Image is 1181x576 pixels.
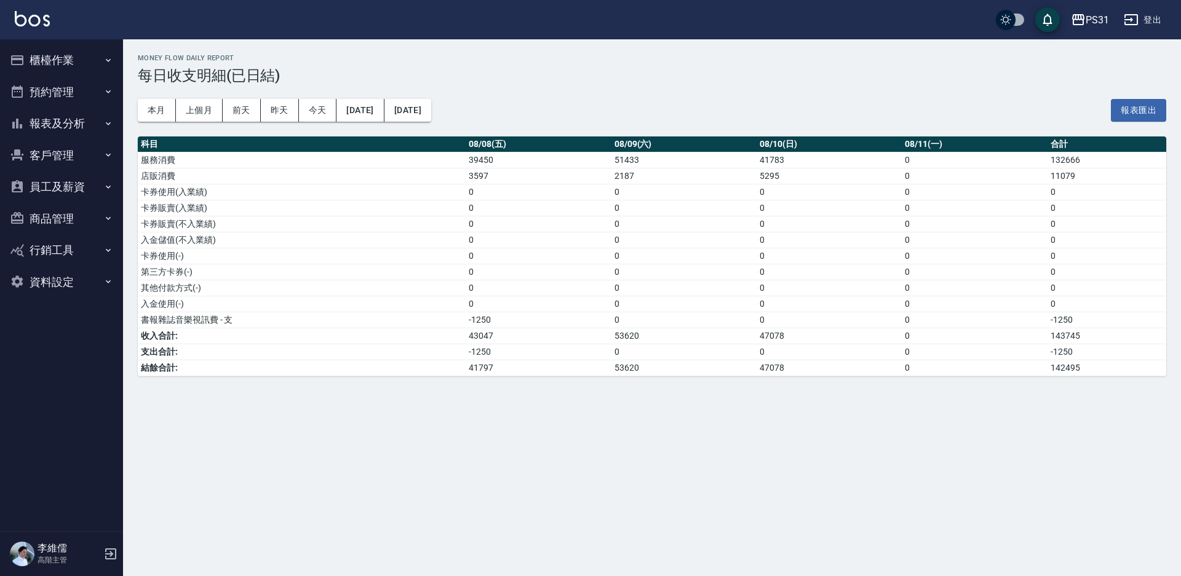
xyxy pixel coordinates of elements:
td: 0 [757,296,902,312]
td: 0 [902,296,1047,312]
h3: 每日收支明細(已日結) [138,67,1166,84]
td: 47078 [757,360,902,376]
td: 0 [1048,296,1166,312]
td: 0 [757,184,902,200]
button: 報表及分析 [5,108,118,140]
td: 11079 [1048,168,1166,184]
td: 0 [611,280,757,296]
td: 0 [611,184,757,200]
td: 結餘合計: [138,360,466,376]
td: 0 [466,248,611,264]
th: 08/09(六) [611,136,757,152]
td: 0 [902,168,1047,184]
h2: Money Flow Daily Report [138,54,1166,62]
td: 0 [902,200,1047,216]
td: 39450 [466,152,611,168]
td: 0 [611,200,757,216]
td: 0 [466,200,611,216]
td: 51433 [611,152,757,168]
td: 0 [466,296,611,312]
td: 0 [466,216,611,232]
td: 0 [902,328,1047,344]
td: 41797 [466,360,611,376]
td: 0 [1048,280,1166,296]
td: 收入合計: [138,328,466,344]
td: 0 [757,200,902,216]
td: 3597 [466,168,611,184]
button: 行銷工具 [5,234,118,266]
td: 第三方卡券(-) [138,264,466,280]
button: 今天 [299,99,337,122]
td: 0 [1048,232,1166,248]
button: 本月 [138,99,176,122]
button: 前天 [223,99,261,122]
td: 支出合計: [138,344,466,360]
td: 0 [466,232,611,248]
td: 47078 [757,328,902,344]
button: 商品管理 [5,203,118,235]
td: 53620 [611,360,757,376]
td: 0 [611,344,757,360]
button: save [1035,7,1060,32]
td: 0 [757,248,902,264]
td: 0 [902,248,1047,264]
td: 入金使用(-) [138,296,466,312]
img: Logo [15,11,50,26]
td: 0 [902,280,1047,296]
td: 0 [1048,264,1166,280]
td: 0 [466,264,611,280]
button: 客戶管理 [5,140,118,172]
td: 0 [902,232,1047,248]
td: 卡券販賣(不入業績) [138,216,466,232]
td: 0 [611,296,757,312]
td: 53620 [611,328,757,344]
button: 預約管理 [5,76,118,108]
td: 0 [1048,184,1166,200]
button: [DATE] [384,99,431,122]
td: 0 [611,248,757,264]
td: 0 [902,360,1047,376]
td: 0 [1048,200,1166,216]
td: 0 [611,232,757,248]
th: 08/08(五) [466,136,611,152]
button: 上個月 [176,99,223,122]
td: 其他付款方式(-) [138,280,466,296]
td: 0 [757,216,902,232]
td: 2187 [611,168,757,184]
td: 41783 [757,152,902,168]
h5: 李維儒 [38,542,100,554]
button: 報表匯出 [1111,99,1166,122]
td: 0 [757,344,902,360]
td: 0 [757,264,902,280]
td: 0 [902,312,1047,328]
td: 0 [1048,248,1166,264]
td: -1250 [466,312,611,328]
td: 0 [902,152,1047,168]
p: 高階主管 [38,554,100,566]
td: 0 [902,216,1047,232]
img: Person [10,542,34,566]
table: a dense table [138,136,1166,376]
th: 合計 [1048,136,1166,152]
td: 0 [757,232,902,248]
td: 0 [611,216,757,232]
button: 登出 [1119,9,1166,31]
button: 資料設定 [5,266,118,298]
td: 卡券使用(-) [138,248,466,264]
td: 0 [902,344,1047,360]
td: 0 [466,280,611,296]
td: 0 [902,184,1047,200]
td: 0 [611,312,757,328]
button: PS31 [1066,7,1114,33]
td: 0 [1048,216,1166,232]
button: 員工及薪資 [5,171,118,203]
td: -1250 [1048,312,1166,328]
td: -1250 [1048,344,1166,360]
button: [DATE] [336,99,384,122]
td: 店販消費 [138,168,466,184]
td: 入金儲值(不入業績) [138,232,466,248]
td: 5295 [757,168,902,184]
td: 132666 [1048,152,1166,168]
td: 0 [757,312,902,328]
button: 櫃檯作業 [5,44,118,76]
